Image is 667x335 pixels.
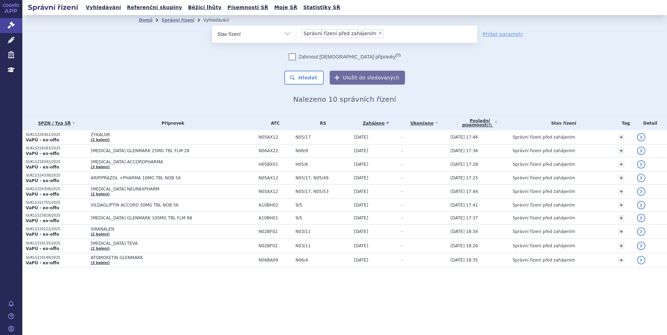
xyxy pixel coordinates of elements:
[258,176,292,180] span: N05AX12
[26,138,59,142] strong: VaPÚ - ex-offo
[401,135,403,140] span: -
[401,189,403,194] span: -
[258,243,292,248] span: N02BF02
[91,159,255,164] span: [MEDICAL_DATA] ACCORDPHARMA
[512,148,575,153] span: Správní řízení před zahájením
[91,176,255,180] span: ARIPIPRAZOL +PHARMA 10MG TBL NOB 56
[618,188,624,195] a: +
[401,243,403,248] span: -
[295,258,351,263] span: N06/4
[512,216,575,220] span: Správní řízení před zahájením
[295,229,351,234] span: N03/11
[637,201,645,209] a: detail
[618,148,624,154] a: +
[258,229,292,234] span: N02BF02
[450,116,509,130] a: Poslednípísemnost(?)
[637,133,645,141] a: detail
[450,135,478,140] span: [DATE] 17:46
[295,203,351,208] span: 9/5
[258,189,292,194] span: N05AX12
[450,176,478,180] span: [DATE] 17:25
[512,162,575,167] span: Správní řízení před zahájením
[512,189,575,194] span: Správní řízení před zahájením
[618,175,624,181] a: +
[637,160,645,169] a: detail
[225,3,270,12] a: Písemnosti SŘ
[637,147,645,155] a: detail
[637,242,645,250] a: detail
[301,3,342,12] a: Statistiky SŘ
[401,176,403,180] span: -
[91,261,110,265] a: (3 balení)
[26,200,87,205] p: SUKLS315755/2025
[26,159,87,164] p: SUKLS318342/2025
[354,148,368,153] span: [DATE]
[450,229,478,234] span: [DATE] 18:34
[450,189,478,194] span: [DATE] 17:44
[354,135,368,140] span: [DATE]
[450,216,478,220] span: [DATE] 17:37
[295,216,351,220] span: 9/5
[26,241,87,246] p: SUKLS319135/2025
[91,203,255,208] span: VILDAGLIPTIN ACCORD 50MG TBL NOB 56
[487,123,492,127] abbr: (?)
[91,192,110,196] a: (2 balení)
[637,227,645,236] a: detail
[512,258,575,263] span: Správní řízení před zahájením
[91,216,255,220] span: [MEDICAL_DATA] GLENMARK 100MG TBL FLM 98
[618,228,624,235] a: +
[26,165,59,170] strong: VaPÚ - ex-offo
[91,232,110,236] a: (2 balení)
[295,243,351,248] span: N03/11
[26,260,59,265] strong: VaPÚ - ex-offo
[295,135,351,140] span: N05/17
[618,161,624,167] a: +
[139,18,152,23] a: Domů
[450,258,478,263] span: [DATE] 18:35
[26,227,87,232] p: SUKLS319122/2025
[26,178,59,183] strong: VaPÚ - ex-offo
[258,258,292,263] span: N06BA09
[203,15,238,25] li: Vyhledávání
[354,203,368,208] span: [DATE]
[295,176,351,180] span: N05/17, N05/49
[284,71,324,85] button: Hledat
[258,216,292,220] span: A10BH01
[618,243,624,249] a: +
[22,2,84,12] h2: Správní řízení
[396,53,400,57] abbr: (?)
[26,213,87,218] p: SUKLS315818/2025
[354,229,368,234] span: [DATE]
[125,3,184,12] a: Referenční skupiny
[258,203,292,208] span: A10BH02
[295,189,351,194] span: N05/17, N05/53
[91,187,255,192] span: [MEDICAL_DATA] NEURAXPHARM
[618,215,624,221] a: +
[354,118,398,128] a: Zahájeno
[637,256,645,264] a: detail
[330,71,405,85] button: Uložit do sledovaných
[26,132,87,137] p: SUKLS324301/2025
[512,229,575,234] span: Správní řízení před zahájením
[637,174,645,182] a: detail
[26,187,87,192] p: SUKLS324358/2025
[512,135,575,140] span: Správní řízení před zahájením
[26,218,59,223] strong: VaPÚ - ex-offo
[26,255,87,260] p: SUKLS319149/2025
[509,116,615,130] th: Stav řízení
[618,202,624,208] a: +
[512,203,575,208] span: Správní řízení před zahájením
[354,176,368,180] span: [DATE]
[91,227,255,232] span: SIRANALEN
[618,257,624,263] a: +
[87,116,255,130] th: Přípravek
[26,205,59,210] strong: VaPÚ - ex-offo
[354,162,368,167] span: [DATE]
[618,134,624,140] a: +
[401,216,403,220] span: -
[354,216,368,220] span: [DATE]
[401,258,403,263] span: -
[401,148,403,153] span: -
[91,241,255,246] span: [MEDICAL_DATA] TEVA
[26,173,87,178] p: SUKLS324338/2025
